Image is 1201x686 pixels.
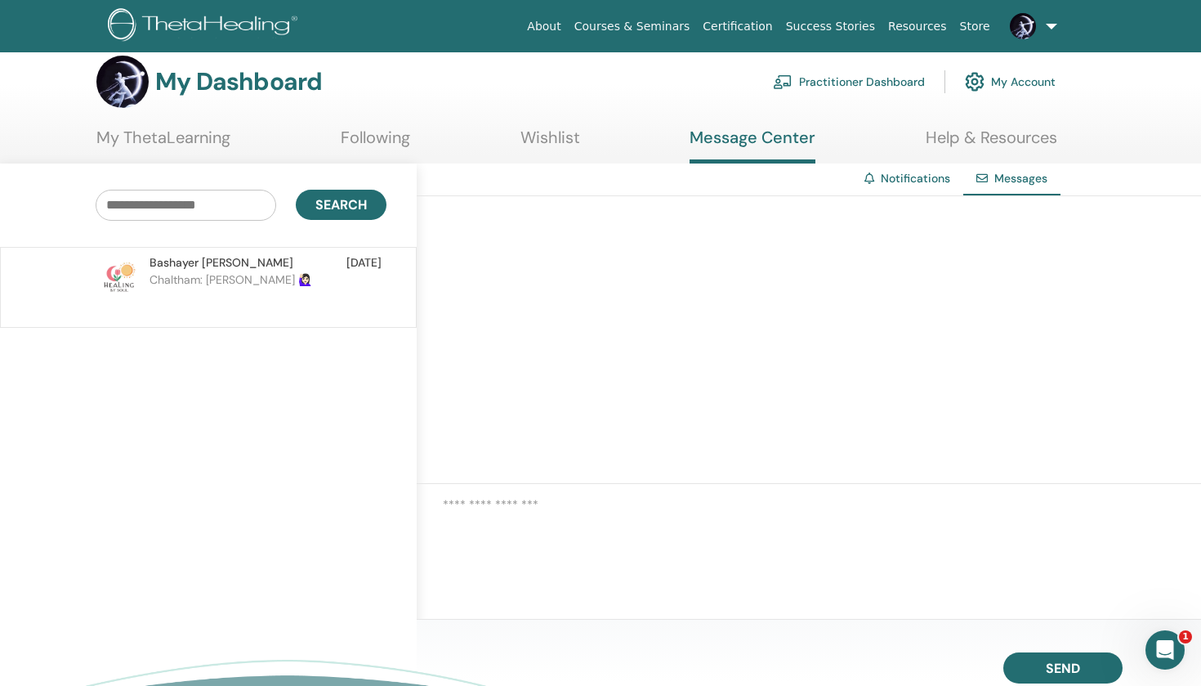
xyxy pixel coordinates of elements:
a: Success Stories [779,11,882,42]
span: Bashayer [PERSON_NAME] [150,254,293,271]
button: Send [1003,652,1123,684]
a: Help & Resources [926,128,1057,159]
a: Practitioner Dashboard [773,64,925,100]
a: Following [341,128,410,159]
img: chalkboard-teacher.svg [773,74,792,89]
a: Courses & Seminars [568,11,697,42]
img: default.jpg [96,254,141,300]
a: Store [953,11,997,42]
a: My Account [965,64,1056,100]
img: logo.png [108,8,303,45]
span: Messages [994,171,1047,186]
a: Notifications [881,171,950,186]
p: Chaltham: [PERSON_NAME] 🙋🏻‍♀️ [150,271,386,321]
h3: My Dashboard [155,67,322,96]
span: [DATE] [346,254,382,271]
iframe: Intercom live chat [1145,630,1185,670]
a: Certification [696,11,779,42]
img: cog.svg [965,68,984,96]
img: default.jpg [1010,13,1036,39]
a: Message Center [690,128,815,164]
button: Search [296,190,386,220]
a: Wishlist [520,128,580,159]
a: Resources [882,11,953,42]
a: About [520,11,567,42]
span: 1 [1179,630,1192,643]
a: My ThetaLearning [96,128,230,159]
span: Send [1046,660,1080,677]
span: Search [315,196,367,213]
img: default.jpg [96,56,149,108]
